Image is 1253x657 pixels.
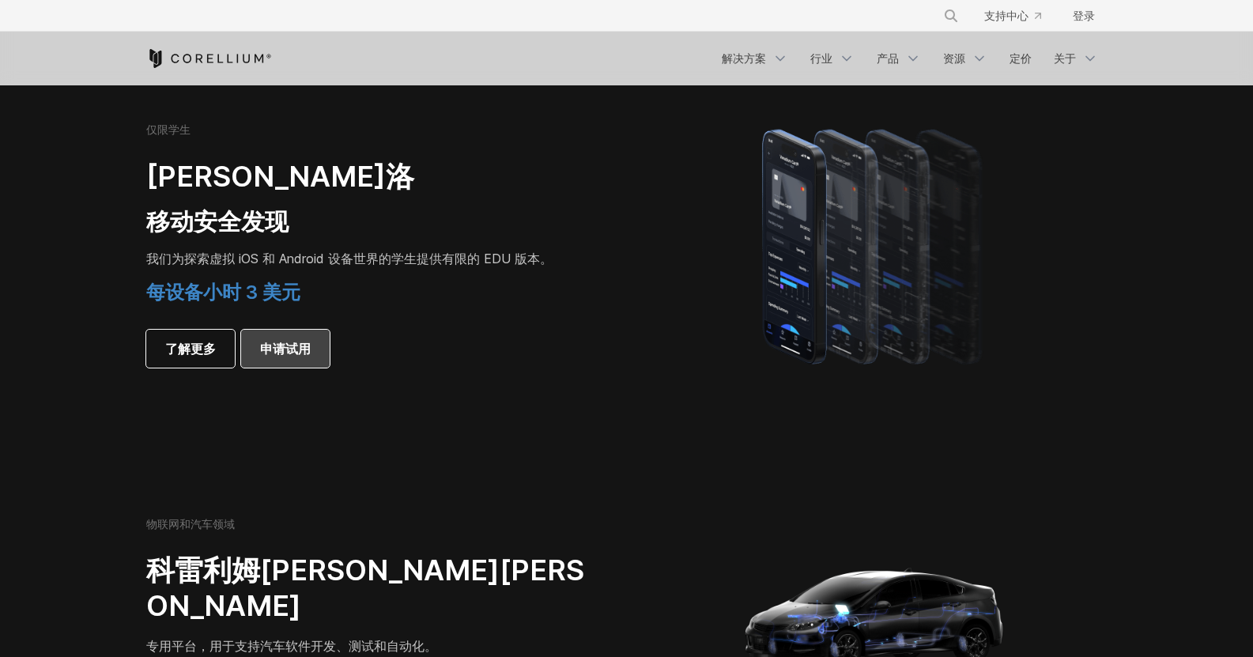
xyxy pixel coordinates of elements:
[241,330,330,368] a: 申请试用
[1073,9,1095,22] font: 登录
[722,51,766,65] font: 解决方案
[146,123,191,136] font: 仅限学生
[146,281,300,304] font: 每设备小时 3 美元
[984,9,1028,22] font: 支持中心
[260,341,311,357] font: 申请试用
[943,51,965,65] font: 资源
[146,638,437,654] font: 专用平台，用于支持汽车软件开发、测试和自动化。
[730,107,1019,383] img: 四款 iPhone 机型阵容变得更加渐变和模糊
[146,159,414,194] font: [PERSON_NAME]洛
[165,341,216,357] font: 了解更多
[146,330,235,368] a: 了解更多
[146,517,235,531] font: 物联网和汽车领域
[146,251,391,266] font: 我们为探索虚拟 iOS 和 Android 设备世界的
[1054,51,1076,65] font: 关于
[391,251,553,266] font: 学生提供有限的 EDU 版本。
[877,51,899,65] font: 产品
[810,51,832,65] font: 行业
[924,2,1108,30] div: 导航菜单
[146,207,289,236] font: 移动安全发现
[146,49,272,68] a: 科雷利姆之家
[937,2,965,30] button: 搜索
[1010,51,1032,65] font: 定价
[712,44,1108,73] div: 导航菜单
[146,553,584,623] font: 科雷利姆[PERSON_NAME][PERSON_NAME]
